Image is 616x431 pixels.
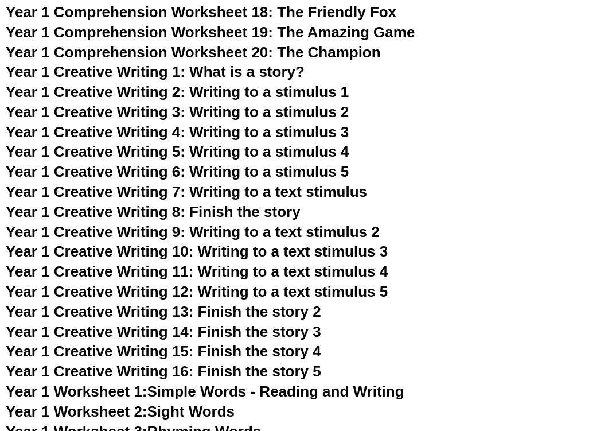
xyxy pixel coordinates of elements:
[6,403,235,420] a: Year 1 Worksheet 2:Sight Words
[6,283,388,300] a: Year 1 Creative Writing 12: Writing to a text stimulus 5
[6,3,396,21] a: Year 1 Comprehension Worksheet 18: The Friendly Fox
[6,44,381,61] a: Year 1 Comprehension Worksheet 20: The Champion
[6,203,301,220] a: Year 1 Creative Writing 8: Finish the story
[6,163,349,180] a: Year 1 Creative Writing 6: Writing to a stimulus 5
[6,243,388,260] a: Year 1 Creative Writing 10: Writing to a text stimulus 3
[6,123,349,141] a: Year 1 Creative Writing 4: Writing to a stimulus 3
[6,303,321,320] a: Year 1 Creative Writing 13: Finish the story 2
[6,63,305,80] a: Year 1 Creative Writing 1: What is a story?
[6,143,349,160] a: Year 1 Creative Writing 5: Writing to a stimulus 4
[6,24,415,41] a: Year 1 Comprehension Worksheet 19: The Amazing Game
[6,343,321,360] a: Year 1 Creative Writing 15: Finish the story 4
[6,83,349,100] a: Year 1 Creative Writing 2: Writing to a stimulus 1
[6,383,147,400] span: Year 1 Worksheet 1:
[6,383,404,400] a: Year 1 Worksheet 1:Simple Words - Reading and Writing
[6,183,367,200] a: Year 1 Creative Writing 7: Writing to a text stimulus
[6,223,380,240] a: Year 1 Creative Writing 9: Writing to a text stimulus 2
[6,403,147,420] span: Year 1 Worksheet 2:
[6,323,321,340] a: Year 1 Creative Writing 14: Finish the story 3
[6,263,388,280] a: Year 1 Creative Writing 11: Writing to a text stimulus 4
[559,325,616,431] iframe: Chat Widget
[6,363,321,380] a: Year 1 Creative Writing 16: Finish the story 5
[6,103,349,121] a: Year 1 Creative Writing 3: Writing to a stimulus 2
